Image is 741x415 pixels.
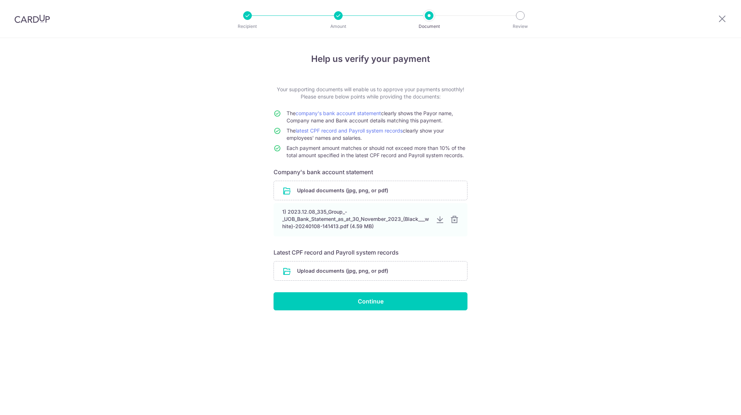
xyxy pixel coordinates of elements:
[274,261,467,281] div: Upload documents (jpg, png, or pdf)
[274,168,467,176] h6: Company's bank account statement
[287,127,444,141] span: The clearly show your employees' names and salaries.
[274,248,467,257] h6: Latest CPF record and Payroll system records
[274,181,467,200] div: Upload documents (jpg, png, or pdf)
[402,23,456,30] p: Document
[287,145,465,158] span: Each payment amount matches or should not exceed more than 10% of the total amount specified in t...
[494,23,547,30] p: Review
[287,110,453,123] span: The clearly shows the Payor name, Company name and Bank account details matching this payment.
[312,23,365,30] p: Amount
[14,14,50,23] img: CardUp
[221,23,274,30] p: Recipient
[274,53,467,66] h4: Help us verify your payment
[282,208,430,230] div: 1) 2023.12.08_335_Group_-_UOB_Bank_Statement_as_at_30_November_2023_(Black___white)-20240108-1414...
[274,292,467,310] input: Continue
[274,86,467,100] p: Your supporting documents will enable us to approve your payments smoothly! Please ensure below p...
[296,110,381,116] a: company's bank account statement
[296,127,403,134] a: latest CPF record and Payroll system records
